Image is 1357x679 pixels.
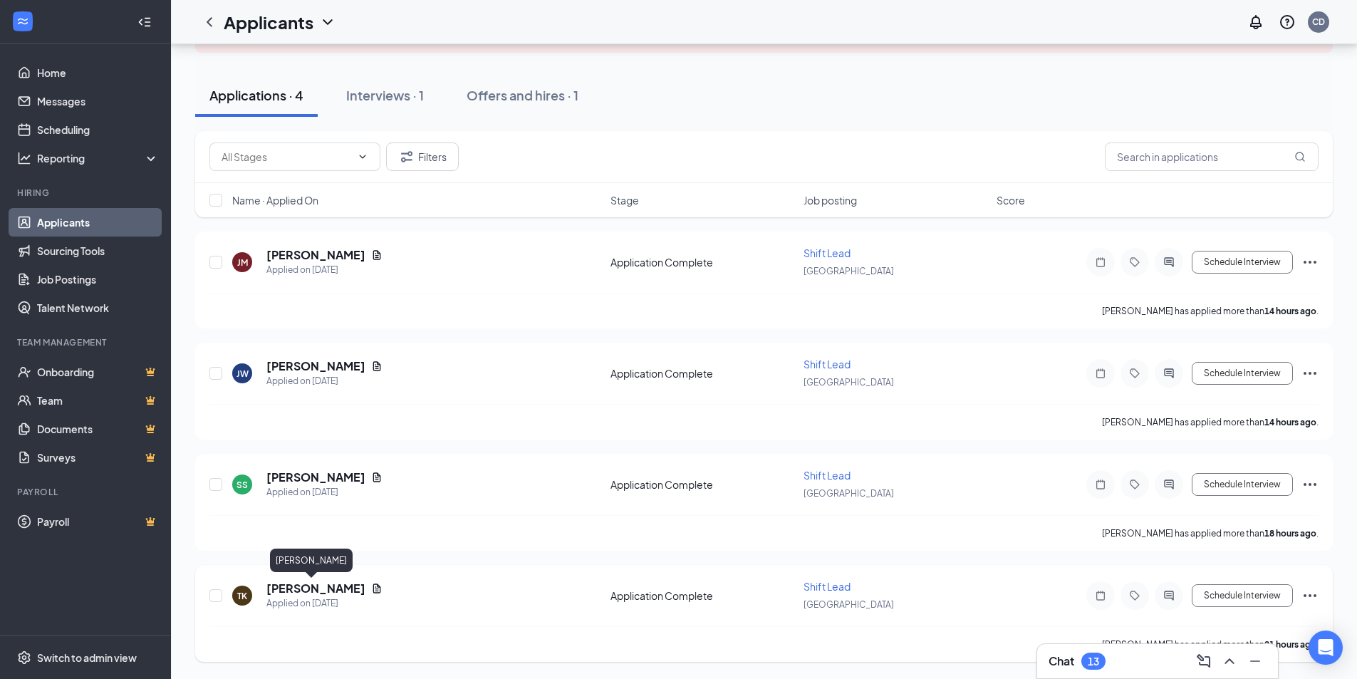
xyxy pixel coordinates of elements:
a: TeamCrown [37,386,159,415]
a: Scheduling [37,115,159,144]
svg: MagnifyingGlass [1294,151,1306,162]
button: ComposeMessage [1192,650,1215,673]
div: Hiring [17,187,156,199]
svg: Ellipses [1301,254,1319,271]
b: 14 hours ago [1264,306,1316,316]
span: [GEOGRAPHIC_DATA] [804,377,894,388]
div: TK [237,590,247,602]
span: Score [997,193,1025,207]
svg: ChevronDown [319,14,336,31]
h5: [PERSON_NAME] [266,581,365,596]
div: Payroll [17,486,156,498]
svg: Document [371,583,383,594]
button: Schedule Interview [1192,473,1293,496]
a: DocumentsCrown [37,415,159,443]
a: Applicants [37,208,159,237]
a: Home [37,58,159,87]
svg: Document [371,361,383,372]
div: Offers and hires · 1 [467,86,578,104]
a: SurveysCrown [37,443,159,472]
span: Shift Lead [804,580,851,593]
h3: Chat [1049,653,1074,669]
h5: [PERSON_NAME] [266,470,365,485]
button: ChevronUp [1218,650,1241,673]
span: Shift Lead [804,358,851,370]
div: Applied on [DATE] [266,374,383,388]
b: 21 hours ago [1264,639,1316,650]
svg: Tag [1126,590,1143,601]
svg: ActiveChat [1160,368,1177,379]
button: Schedule Interview [1192,362,1293,385]
b: 14 hours ago [1264,417,1316,427]
div: Switch to admin view [37,651,137,665]
svg: Ellipses [1301,587,1319,604]
span: Job posting [804,193,857,207]
svg: Settings [17,651,31,665]
svg: Filter [398,148,415,165]
svg: QuestionInfo [1279,14,1296,31]
div: Applied on [DATE] [266,485,383,499]
svg: Note [1092,479,1109,490]
svg: Ellipses [1301,476,1319,493]
p: [PERSON_NAME] has applied more than . [1102,305,1319,317]
svg: ActiveChat [1160,590,1177,601]
a: Job Postings [37,265,159,294]
div: Application Complete [610,589,795,603]
div: Application Complete [610,366,795,380]
div: SS [236,479,248,491]
svg: Collapse [137,15,152,29]
svg: Note [1092,590,1109,601]
a: PayrollCrown [37,507,159,536]
span: Stage [610,193,639,207]
svg: Tag [1126,479,1143,490]
h1: Applicants [224,10,313,34]
svg: ChevronDown [357,151,368,162]
div: [PERSON_NAME] [270,549,353,572]
div: Applied on [DATE] [266,596,383,611]
button: Filter Filters [386,142,459,171]
div: Applied on [DATE] [266,263,383,277]
input: All Stages [222,149,351,165]
svg: Minimize [1247,653,1264,670]
span: Shift Lead [804,469,851,482]
div: Interviews · 1 [346,86,424,104]
svg: ChevronUp [1221,653,1238,670]
svg: Document [371,249,383,261]
h5: [PERSON_NAME] [266,358,365,374]
span: Shift Lead [804,247,851,259]
div: 13 [1088,655,1099,668]
div: Reporting [37,151,160,165]
a: Sourcing Tools [37,237,159,265]
div: Application Complete [610,255,795,269]
button: Schedule Interview [1192,584,1293,607]
svg: Ellipses [1301,365,1319,382]
b: 18 hours ago [1264,528,1316,539]
p: [PERSON_NAME] has applied more than . [1102,638,1319,651]
svg: Tag [1126,368,1143,379]
svg: ActiveChat [1160,479,1177,490]
span: [GEOGRAPHIC_DATA] [804,266,894,276]
p: [PERSON_NAME] has applied more than . [1102,527,1319,539]
span: [GEOGRAPHIC_DATA] [804,599,894,610]
div: Team Management [17,336,156,348]
svg: Notifications [1247,14,1264,31]
svg: WorkstreamLogo [16,14,30,28]
svg: ChevronLeft [201,14,218,31]
svg: Note [1092,368,1109,379]
div: Open Intercom Messenger [1309,631,1343,665]
button: Schedule Interview [1192,251,1293,274]
a: Talent Network [37,294,159,322]
span: [GEOGRAPHIC_DATA] [804,488,894,499]
svg: Tag [1126,256,1143,268]
span: Name · Applied On [232,193,318,207]
div: Applications · 4 [209,86,303,104]
input: Search in applications [1105,142,1319,171]
div: Application Complete [610,477,795,492]
svg: Analysis [17,151,31,165]
svg: ActiveChat [1160,256,1177,268]
svg: ComposeMessage [1195,653,1212,670]
p: [PERSON_NAME] has applied more than . [1102,416,1319,428]
button: Minimize [1244,650,1267,673]
div: JM [237,256,248,269]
